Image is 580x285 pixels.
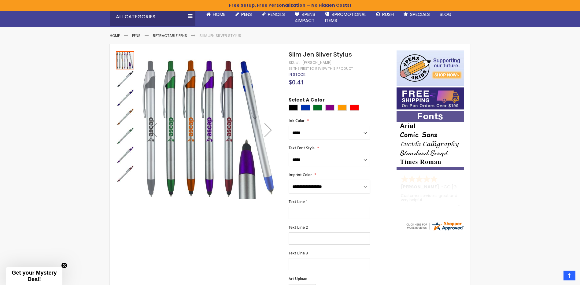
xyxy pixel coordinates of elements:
[410,11,430,17] span: Specials
[116,70,134,88] img: Slim Jen Silver Stylus
[61,262,67,268] button: Close teaser
[110,33,120,38] a: Home
[116,69,135,88] div: Slim Jen Silver Stylus
[397,87,464,109] img: Free shipping on orders over $199
[440,11,452,17] span: Blog
[289,72,305,77] span: In stock
[213,11,225,17] span: Home
[338,105,347,111] div: Orange
[141,59,281,199] img: Slim Jen Silver Stylus
[302,60,332,65] div: [PERSON_NAME]
[382,11,394,17] span: Rush
[116,127,134,145] img: Slim Jen Silver Stylus
[289,250,308,256] span: Text Line 3
[12,270,57,282] span: Get your Mystery Deal!
[132,33,141,38] a: Pens
[116,145,135,164] div: Slim Jen Silver Stylus
[289,145,315,150] span: Text Font Style
[289,276,307,281] span: Art Upload
[116,89,134,107] img: Slim Jen Silver Stylus
[325,105,334,111] div: Purple
[371,8,399,21] a: Rush
[289,50,352,59] span: Slim Jen Silver Stylus
[6,267,62,285] div: Get your Mystery Deal!Close teaser
[201,8,230,21] a: Home
[116,88,135,107] div: Slim Jen Silver Stylus
[405,220,464,231] img: 4pens.com widget logo
[295,11,315,24] span: 4Pens 4impact
[256,50,280,209] div: Next
[397,111,464,170] img: font-personalization-examples
[116,165,134,183] img: Slim Jen Silver Stylus
[435,8,456,21] a: Blog
[313,105,322,111] div: Green
[397,50,464,86] img: 4pens 4 kids
[441,184,497,190] span: - ,
[325,11,366,24] span: 4PROMOTIONAL ITEMS
[401,194,460,207] div: Customer service is great and very helpful
[289,225,308,230] span: Text Line 2
[116,146,134,164] img: Slim Jen Silver Stylus
[289,118,305,123] span: Ink Color
[320,8,371,28] a: 4PROMOTIONALITEMS
[301,105,310,111] div: Blue
[289,97,325,105] span: Select A Color
[110,8,195,26] div: All Categories
[257,8,290,21] a: Pencils
[230,8,257,21] a: Pens
[401,184,441,190] span: [PERSON_NAME]
[289,66,353,71] a: Be the first to review this product
[289,105,298,111] div: Black
[289,78,304,86] span: $0.41
[290,8,320,28] a: 4Pens4impact
[444,184,451,190] span: CO
[116,164,134,183] div: Slim Jen Silver Stylus
[116,108,134,126] img: Slim Jen Silver Stylus
[116,107,135,126] div: Slim Jen Silver Stylus
[199,33,241,38] li: Slim Jen Silver Stylus
[141,50,165,209] div: Previous
[241,11,252,17] span: Pens
[289,72,305,77] div: Availability
[399,8,435,21] a: Specials
[452,184,497,190] span: [GEOGRAPHIC_DATA]
[289,172,312,177] span: Imprint Color
[405,228,464,233] a: 4pens.com certificate URL
[350,105,359,111] div: Red
[153,33,187,38] a: Retractable Pens
[116,126,135,145] div: Slim Jen Silver Stylus
[289,199,308,204] span: Text Line 1
[268,11,285,17] span: Pencils
[116,50,135,69] div: Slim Jen Silver Stylus
[289,60,300,65] strong: SKU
